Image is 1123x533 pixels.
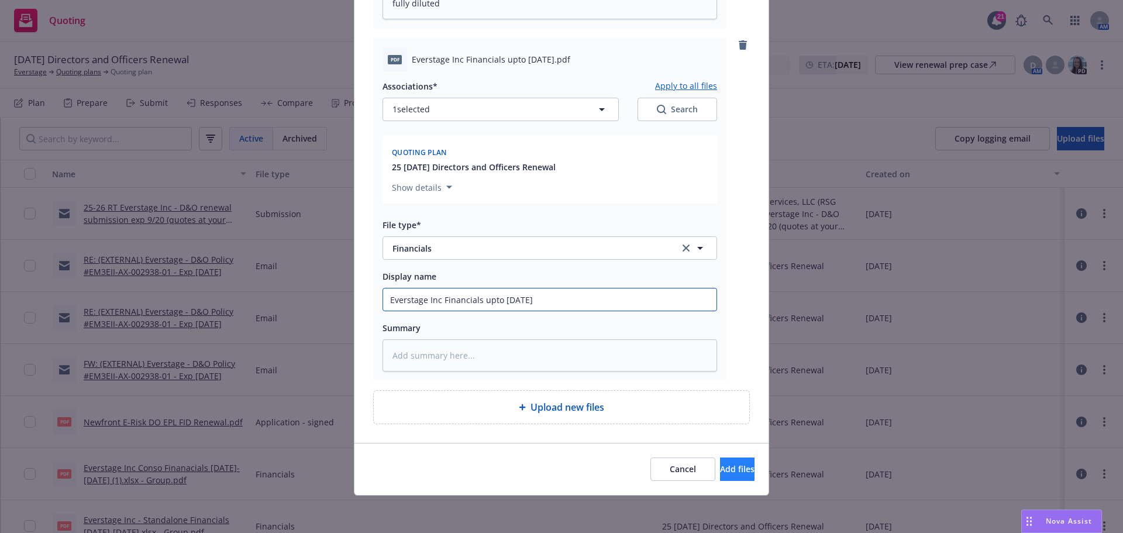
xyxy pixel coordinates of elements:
[1022,510,1036,532] div: Drag to move
[383,81,438,92] span: Associations*
[383,236,717,260] button: Financialsclear selection
[670,463,696,474] span: Cancel
[1021,510,1102,533] button: Nova Assist
[650,458,715,481] button: Cancel
[720,458,755,481] button: Add files
[657,105,666,114] svg: Search
[383,98,619,121] button: 1selected
[388,55,402,64] span: pdf
[383,219,421,231] span: File type*
[657,104,698,115] div: Search
[392,242,663,255] span: Financials
[638,98,717,121] button: SearchSearch
[392,147,447,157] span: Quoting plan
[392,161,556,173] button: 25 [DATE] Directors and Officers Renewal
[373,390,750,424] div: Upload new files
[383,322,421,333] span: Summary
[720,463,755,474] span: Add files
[412,53,570,66] span: Everstage Inc Financials upto [DATE].pdf
[387,180,457,194] button: Show details
[736,38,750,52] a: remove
[383,288,716,311] input: Add display name here...
[383,271,436,282] span: Display name
[531,400,604,414] span: Upload new files
[655,79,717,93] button: Apply to all files
[1046,516,1092,526] span: Nova Assist
[392,103,430,115] span: 1 selected
[679,241,693,255] a: clear selection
